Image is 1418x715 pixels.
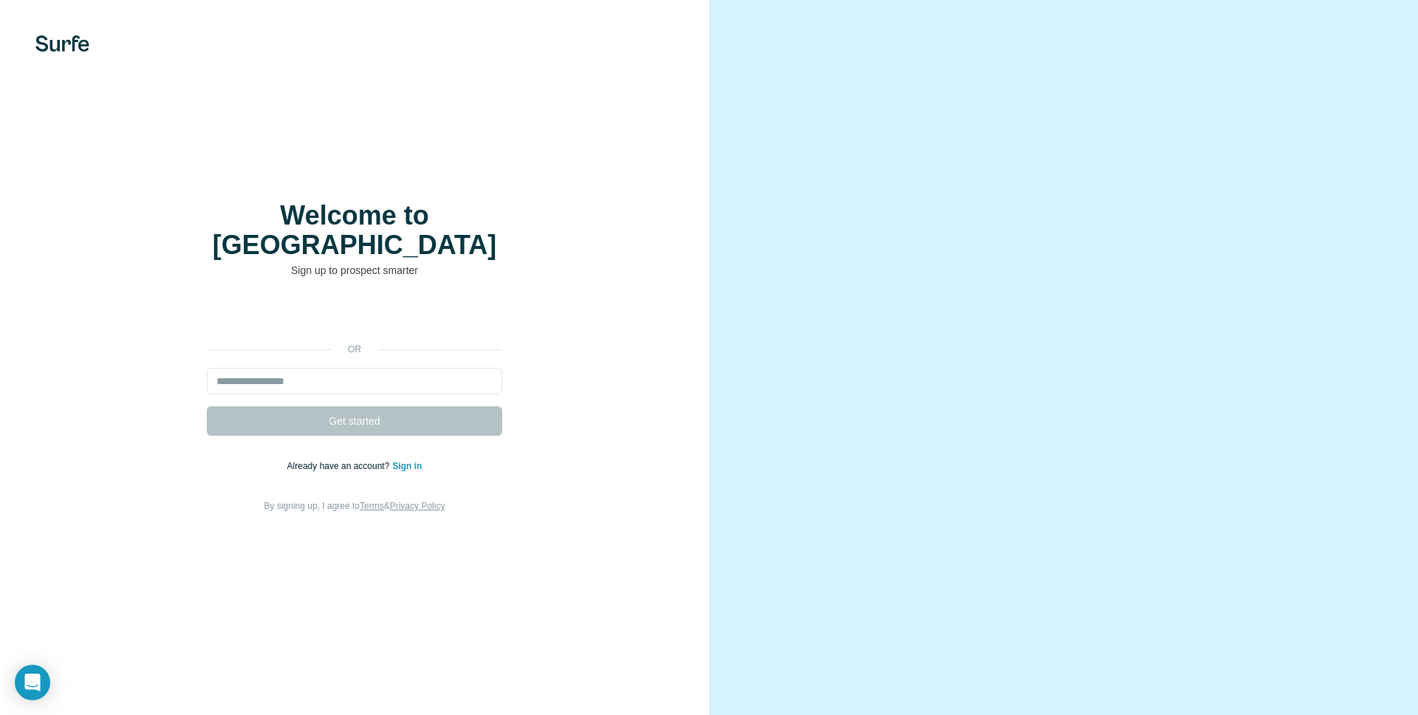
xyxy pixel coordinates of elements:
[199,300,510,332] iframe: Sign in with Google Button
[331,343,378,356] p: or
[15,665,50,700] div: Open Intercom Messenger
[207,201,502,260] h1: Welcome to [GEOGRAPHIC_DATA]
[207,263,502,278] p: Sign up to prospect smarter
[287,461,393,471] span: Already have an account?
[392,461,422,471] a: Sign in
[360,501,384,511] a: Terms
[264,501,445,511] span: By signing up, I agree to &
[390,501,445,511] a: Privacy Policy
[35,35,89,52] img: Surfe's logo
